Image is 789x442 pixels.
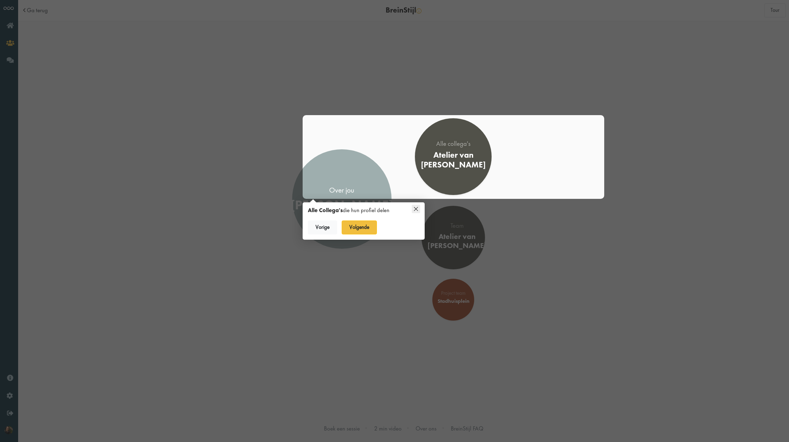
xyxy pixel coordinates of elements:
[421,150,486,170] div: Atelier van [PERSON_NAME]
[415,118,492,195] a: Alle collega's Atelier van [PERSON_NAME]
[342,220,377,234] button: Volgende
[308,220,337,234] button: Vorige
[308,207,407,215] div: die hun profiel delen
[308,207,343,214] strong: Alle Collega's
[421,141,486,147] div: Alle collega's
